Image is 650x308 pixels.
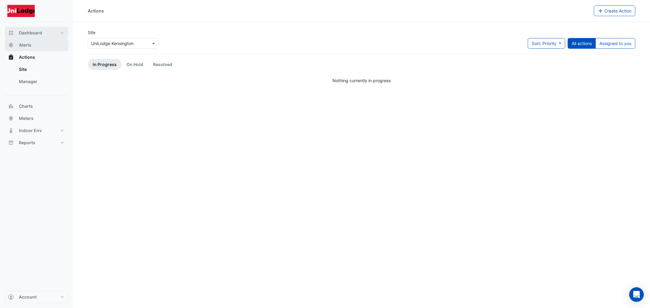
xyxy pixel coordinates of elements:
img: Company Logo [7,5,35,17]
div: Nothing currently in progress [88,77,635,84]
a: Resolved [148,59,177,70]
label: Site [88,29,95,36]
span: Indoor Env [19,128,42,134]
div: Open Intercom Messenger [629,287,644,302]
app-icon: Meters [8,115,14,121]
button: Alerts [5,39,68,51]
button: Account [5,291,68,303]
button: Create Action [594,5,636,16]
div: Actions [5,63,68,90]
button: Charts [5,100,68,112]
button: Dashboard [5,27,68,39]
button: Actions [5,51,68,63]
app-icon: Dashboard [8,30,14,36]
span: Dashboard [19,30,42,36]
span: Create Action [604,8,631,13]
app-icon: Reports [8,140,14,146]
a: In Progress [88,59,122,70]
button: Meters [5,112,68,124]
button: Sort: Priority [528,38,565,49]
a: Site [14,63,68,75]
a: Manager [14,75,68,88]
span: Reports [19,140,35,146]
button: Reports [5,137,68,149]
span: Charts [19,103,33,109]
button: All actions [568,38,596,49]
span: Alerts [19,42,31,48]
span: Actions [19,54,35,60]
span: Sort: Priority [532,41,556,46]
div: Actions [88,8,104,14]
app-icon: Alerts [8,42,14,48]
button: Assigned to you [595,38,635,49]
app-icon: Indoor Env [8,128,14,134]
app-icon: Actions [8,54,14,60]
button: Indoor Env [5,124,68,137]
app-icon: Charts [8,103,14,109]
span: Meters [19,115,34,121]
span: Account [19,294,37,300]
a: On Hold [122,59,148,70]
